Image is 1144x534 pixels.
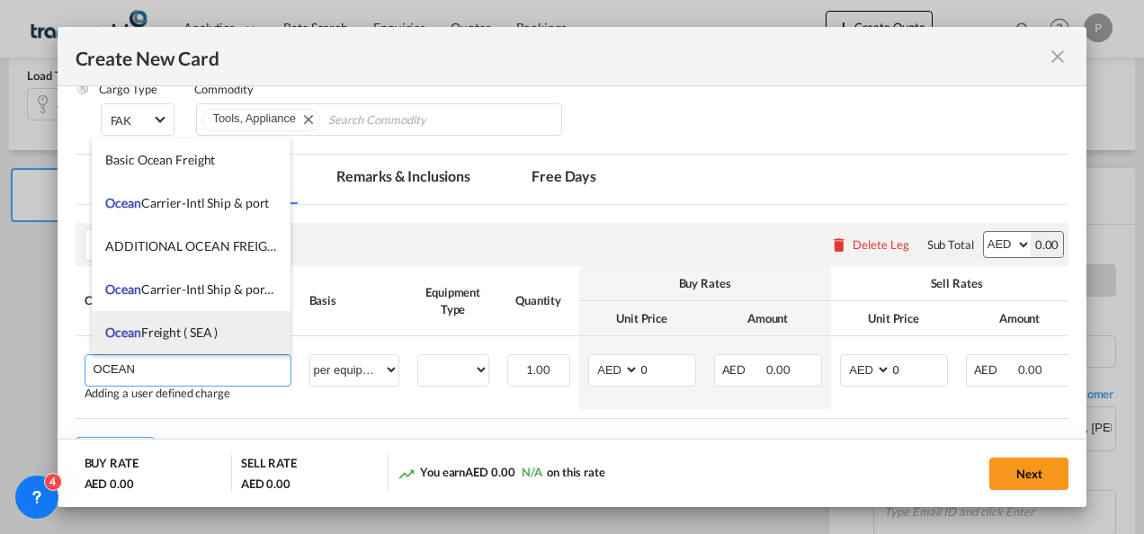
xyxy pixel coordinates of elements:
[76,437,155,469] button: Add Leg
[398,465,416,483] md-icon: icon-trending-up
[85,292,291,308] div: Charges
[328,106,493,135] input: Chips input.
[76,45,1048,67] div: Create New Card
[588,275,822,291] div: Buy Rates
[94,355,290,382] input: Charge Name
[705,301,831,336] th: Amount
[309,292,399,308] div: Basis
[315,155,492,204] md-tab-item: Remarks & Inclusions
[840,275,1074,291] div: Sell Rates
[639,355,695,382] input: 0
[76,155,183,204] md-tab-item: Schedules
[1047,46,1068,67] md-icon: icon-close fg-AAA8AD m-0 pointer
[465,465,514,479] span: AED 0.00
[105,195,269,210] span: Ocean Carrier-Intl Ship & port
[194,82,254,96] label: Commodity
[85,455,139,476] div: BUY RATE
[196,103,563,136] md-chips-wrap: Chips container. Use arrow keys to select chips.
[105,281,360,297] span: Ocean Carrier-Intl Ship & port Facility Security
[99,82,157,96] label: Cargo Type
[213,110,299,128] div: Press delete to remove this chip.
[1018,362,1042,377] span: 0.00
[105,281,141,297] span: Ocean
[85,387,291,400] div: Adding a user defined charge
[76,155,637,204] md-pagination-wrapper: Use the left and right arrow keys to navigate between tabs
[241,476,290,492] div: AED 0.00
[830,236,848,254] md-icon: icon-delete
[957,301,1083,336] th: Amount
[507,292,570,308] div: Quantity
[111,113,132,128] div: FAK
[292,110,319,128] button: Remove
[105,325,218,340] span: Ocean Freight ( SEA )
[105,238,284,254] span: ADDITIONAL OCEAN FREIGHT
[417,284,489,316] div: Equipment Type
[522,465,542,479] span: N/A
[831,301,957,336] th: Unit Price
[722,362,764,377] span: AED
[927,236,974,253] div: Sub Total
[213,111,296,125] span: Tools, Appliance
[853,237,909,252] div: Delete Leg
[974,362,1016,377] span: AED
[766,362,791,377] span: 0.00
[105,152,215,167] span: Basic Ocean Freight
[58,27,1087,508] md-dialog: Create New CardPort ...
[310,355,398,384] select: per equipment
[579,301,705,336] th: Unit Price
[510,155,618,204] md-tab-item: Free Days
[105,195,141,210] span: Ocean
[101,103,174,136] md-select: Select Cargo type: FAK
[830,237,909,252] button: Delete Leg
[85,355,290,382] md-input-container: OCEAN
[85,476,134,492] div: AED 0.00
[989,458,1068,490] button: Next
[105,325,141,340] span: Ocean
[891,355,947,382] input: 0
[526,362,550,377] span: 1.00
[241,455,297,476] div: SELL RATE
[398,464,605,483] div: You earn on this rate
[76,81,90,95] img: cargo.png
[1031,232,1064,257] div: 0.00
